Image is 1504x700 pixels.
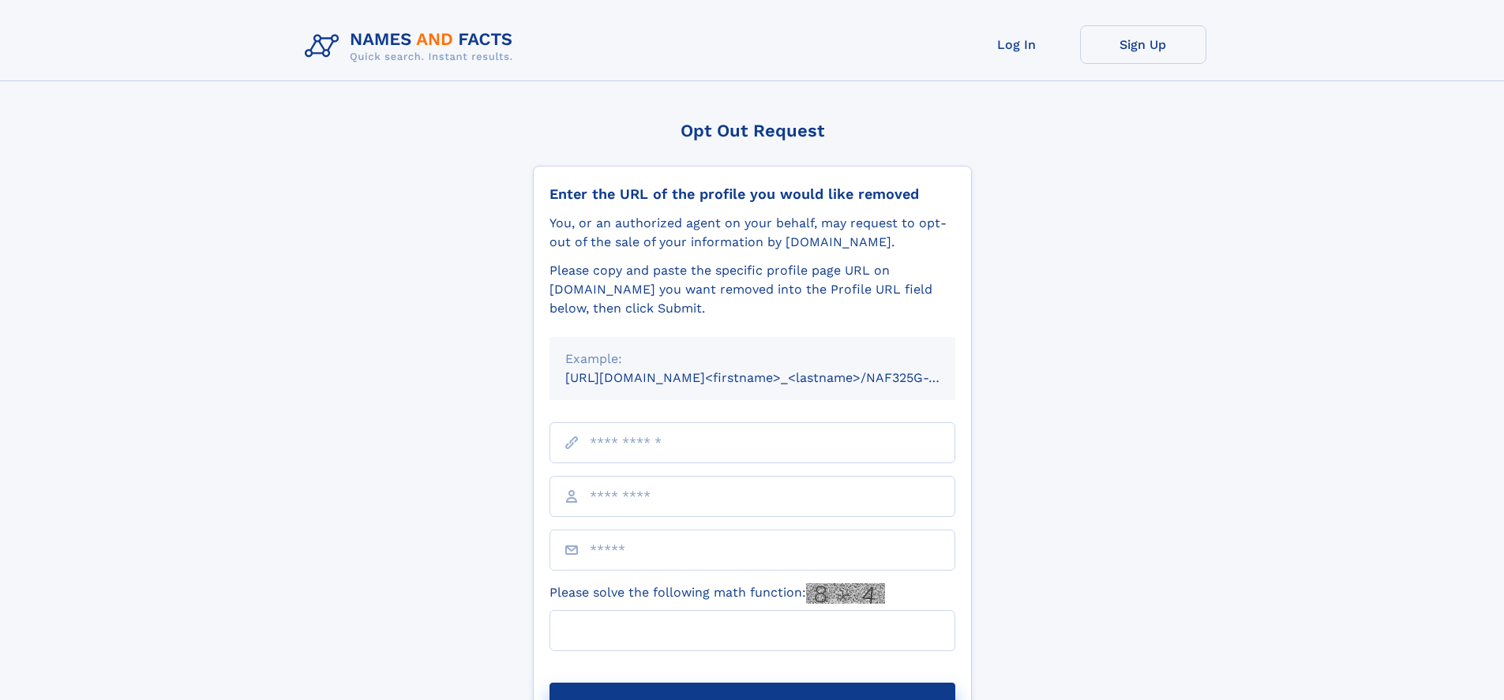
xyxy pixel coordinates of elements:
[565,370,985,385] small: [URL][DOMAIN_NAME]<firstname>_<lastname>/NAF325G-xxxxxxxx
[565,350,940,369] div: Example:
[298,25,526,68] img: Logo Names and Facts
[1080,25,1206,64] a: Sign Up
[954,25,1080,64] a: Log In
[549,185,955,203] div: Enter the URL of the profile you would like removed
[549,261,955,318] div: Please copy and paste the specific profile page URL on [DOMAIN_NAME] you want removed into the Pr...
[549,583,885,604] label: Please solve the following math function:
[533,121,972,140] div: Opt Out Request
[549,214,955,252] div: You, or an authorized agent on your behalf, may request to opt-out of the sale of your informatio...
